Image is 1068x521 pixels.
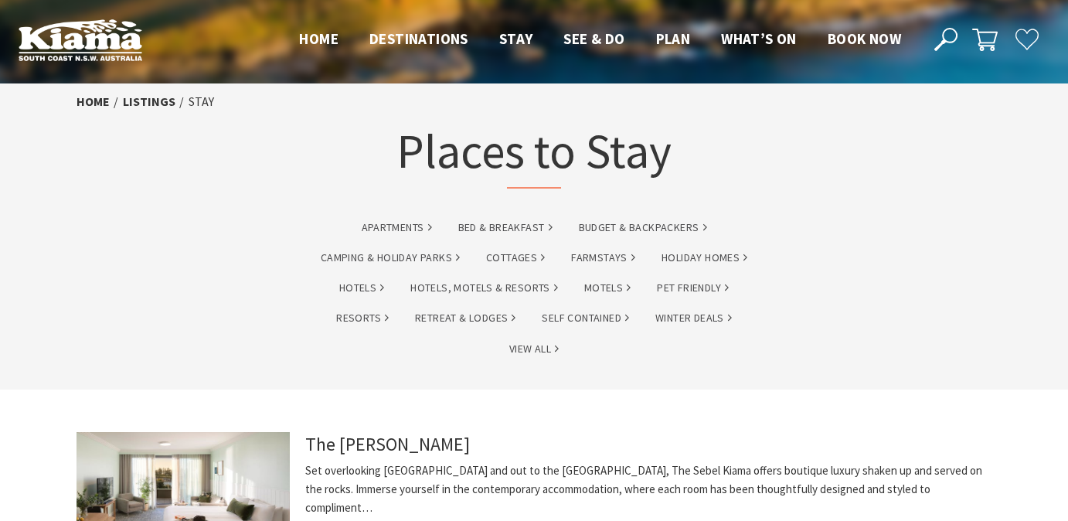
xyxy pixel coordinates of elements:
[458,219,553,237] a: Bed & Breakfast
[396,120,672,189] h1: Places to Stay
[486,249,545,267] a: Cottages
[656,29,691,48] span: Plan
[655,309,732,327] a: Winter Deals
[579,219,707,237] a: Budget & backpackers
[299,29,338,48] span: Home
[189,92,214,112] li: Stay
[321,249,460,267] a: Camping & Holiday Parks
[305,432,470,456] a: The [PERSON_NAME]
[657,279,729,297] a: Pet Friendly
[339,279,384,297] a: Hotels
[721,29,797,48] span: What’s On
[362,219,432,237] a: Apartments
[563,29,624,48] span: See & Do
[662,249,747,267] a: Holiday Homes
[410,279,558,297] a: Hotels, Motels & Resorts
[509,340,559,358] a: View All
[336,309,389,327] a: Resorts
[499,29,533,48] span: Stay
[542,309,629,327] a: Self Contained
[305,461,991,517] p: Set overlooking [GEOGRAPHIC_DATA] and out to the [GEOGRAPHIC_DATA], The Sebel Kiama offers boutiq...
[123,94,175,110] a: listings
[571,249,635,267] a: Farmstays
[828,29,901,48] span: Book now
[584,279,631,297] a: Motels
[369,29,468,48] span: Destinations
[19,19,142,61] img: Kiama Logo
[284,27,917,53] nav: Main Menu
[415,309,515,327] a: Retreat & Lodges
[77,94,110,110] a: Home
